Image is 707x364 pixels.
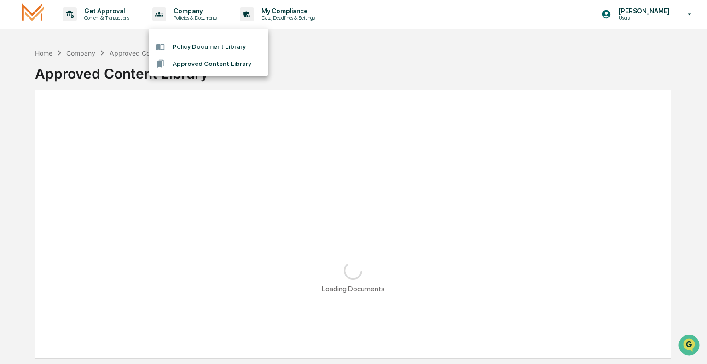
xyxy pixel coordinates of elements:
div: We're available if you need us! [31,80,116,87]
a: 🔎Data Lookup [6,130,62,146]
p: How can we help? [9,19,168,34]
span: Data Lookup [18,133,58,143]
div: 🗄️ [67,117,74,124]
div: Approved Content Library [35,58,671,82]
li: Policy Document Library [149,38,268,55]
span: Attestations [76,116,114,125]
p: Get Approval [77,7,134,15]
p: Users [611,15,674,21]
div: 🖐️ [9,117,17,124]
a: 🖐️Preclearance [6,112,63,129]
img: 1746055101610-c473b297-6a78-478c-a979-82029cc54cd1 [9,70,26,87]
div: Start new chat [31,70,151,80]
img: logo [22,3,44,25]
div: Loading Documents [322,284,385,293]
p: My Compliance [254,7,319,15]
div: Home [35,49,52,57]
a: Powered byPylon [65,156,111,163]
p: Data, Deadlines & Settings [254,15,319,21]
div: Approved Content Library [110,49,189,57]
span: Preclearance [18,116,59,125]
p: Company [166,7,221,15]
button: Start new chat [156,73,168,84]
p: Policies & Documents [166,15,221,21]
div: 🔎 [9,134,17,142]
li: Approved Content Library [149,55,268,72]
div: Company [66,49,95,57]
iframe: Open customer support [678,334,702,358]
a: 🗄️Attestations [63,112,118,129]
span: Pylon [92,156,111,163]
p: Content & Transactions [77,15,134,21]
p: [PERSON_NAME] [611,7,674,15]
